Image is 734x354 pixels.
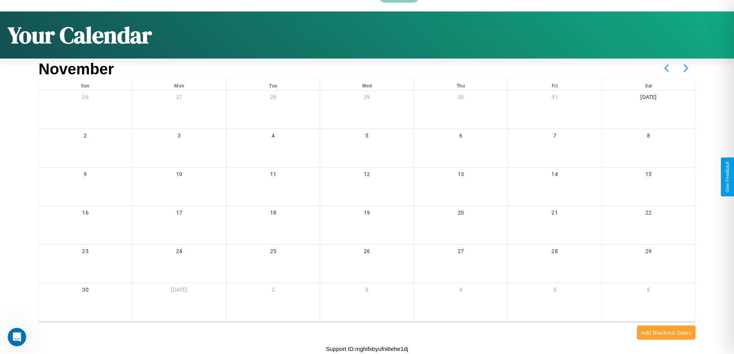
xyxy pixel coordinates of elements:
[326,344,408,354] p: Support ID: mghifxbyufni6ehe1dj
[227,245,320,260] div: 25
[414,129,508,145] div: 6
[8,19,152,51] h1: Your Calendar
[39,206,132,222] div: 16
[227,168,320,183] div: 11
[133,91,226,106] div: 27
[508,206,601,222] div: 21
[39,129,132,145] div: 2
[227,79,320,90] div: Tue
[133,283,226,299] div: [DATE]
[508,168,601,183] div: 14
[227,129,320,145] div: 4
[133,168,226,183] div: 10
[414,79,508,90] div: Thu
[602,91,695,106] div: [DATE]
[602,283,695,299] div: 6
[320,206,414,222] div: 19
[508,129,601,145] div: 7
[414,283,508,299] div: 4
[414,206,508,222] div: 20
[227,283,320,299] div: 2
[320,129,414,145] div: 5
[602,129,695,145] div: 8
[637,325,695,340] button: Add Blackout Dates
[508,245,601,260] div: 28
[39,245,132,260] div: 23
[39,91,132,106] div: 26
[8,328,26,346] iframe: Intercom live chat
[414,245,508,260] div: 27
[725,161,730,193] div: Give Feedback
[508,91,601,106] div: 31
[320,91,414,106] div: 29
[227,206,320,222] div: 18
[39,283,132,299] div: 30
[39,79,132,90] div: Sun
[508,283,601,299] div: 5
[39,60,114,78] h2: November
[602,79,695,90] div: Sat
[133,129,226,145] div: 3
[320,245,414,260] div: 26
[133,206,226,222] div: 17
[320,79,414,90] div: Wed
[508,79,601,90] div: Fri
[227,91,320,106] div: 28
[602,168,695,183] div: 15
[320,283,414,299] div: 3
[602,245,695,260] div: 29
[133,245,226,260] div: 24
[414,168,508,183] div: 13
[39,168,132,183] div: 9
[414,91,508,106] div: 30
[133,79,226,90] div: Mon
[602,206,695,222] div: 22
[320,168,414,183] div: 12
